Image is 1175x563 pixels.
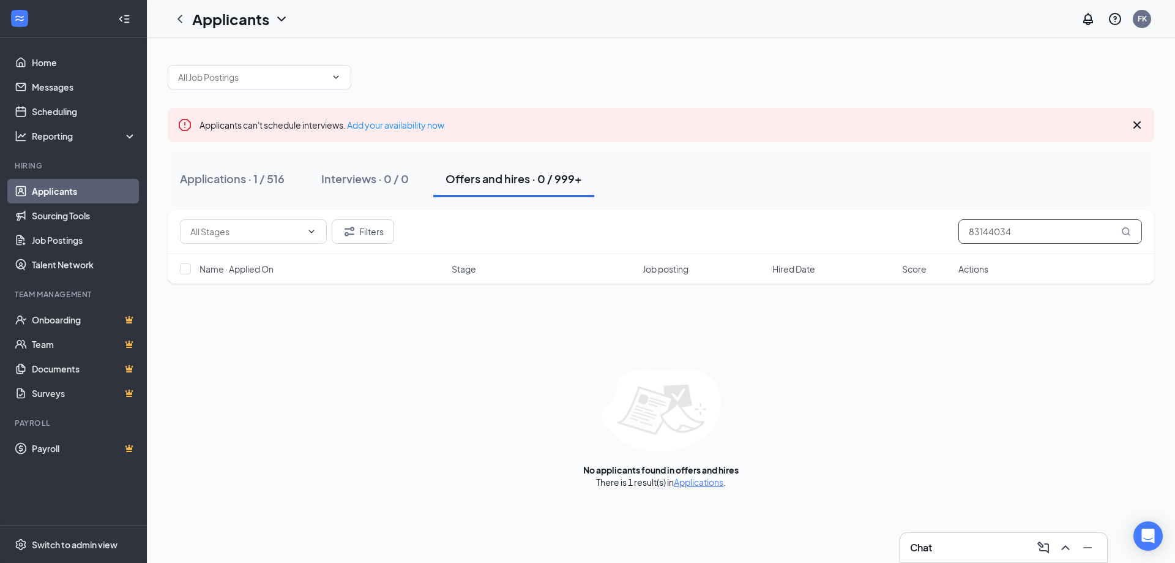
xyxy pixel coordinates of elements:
div: Offers and hires · 0 / 999+ [446,171,582,186]
a: OnboardingCrown [32,308,136,332]
img: empty-state [602,369,721,452]
a: DocumentsCrown [32,357,136,381]
div: Reporting [32,130,137,142]
span: Stage [452,263,476,275]
a: Add your availability now [347,119,444,130]
button: Filter Filters [332,219,394,244]
div: Payroll [15,418,134,428]
span: Hired Date [772,263,815,275]
div: Applications · 1 / 516 [180,171,285,186]
a: Scheduling [32,99,136,124]
span: Name · Applied On [200,263,274,275]
svg: MagnifyingGlass [1121,227,1131,236]
a: Applicants [32,179,136,203]
div: Team Management [15,289,134,300]
input: All Stages [190,225,302,238]
h1: Applicants [192,9,269,29]
div: Interviews · 0 / 0 [321,171,409,186]
svg: ChevronUp [1058,540,1073,555]
div: FK [1138,13,1147,24]
svg: Analysis [15,130,27,142]
span: Score [902,263,927,275]
a: Applications [674,477,723,488]
a: Home [32,50,136,75]
svg: Cross [1130,118,1144,132]
input: All Job Postings [178,70,326,84]
div: Open Intercom Messenger [1133,521,1163,551]
svg: Notifications [1081,12,1095,26]
svg: Minimize [1080,540,1095,555]
a: Job Postings [32,228,136,252]
div: Switch to admin view [32,538,117,551]
a: Messages [32,75,136,99]
input: Search in offers and hires [958,219,1142,244]
div: No applicants found in offers and hires [583,464,739,476]
div: Hiring [15,161,134,171]
svg: ChevronDown [307,227,316,236]
h3: Chat [910,541,932,554]
svg: ChevronLeft [173,12,187,26]
svg: ChevronDown [331,72,341,82]
div: There is 1 result(s) in . [596,476,726,488]
span: Job posting [643,263,688,275]
a: TeamCrown [32,332,136,357]
button: ChevronUp [1056,538,1075,557]
button: Minimize [1078,538,1097,557]
svg: Collapse [118,13,130,25]
a: Sourcing Tools [32,203,136,228]
svg: WorkstreamLogo [13,12,26,25]
svg: Filter [342,224,357,239]
svg: ComposeMessage [1036,540,1051,555]
a: SurveysCrown [32,381,136,406]
a: PayrollCrown [32,436,136,461]
a: Talent Network [32,252,136,277]
span: Applicants can't schedule interviews. [200,119,444,130]
svg: QuestionInfo [1108,12,1122,26]
svg: Settings [15,538,27,551]
svg: ChevronDown [274,12,289,26]
svg: Error [177,118,192,132]
span: Actions [958,263,988,275]
button: ComposeMessage [1034,538,1053,557]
